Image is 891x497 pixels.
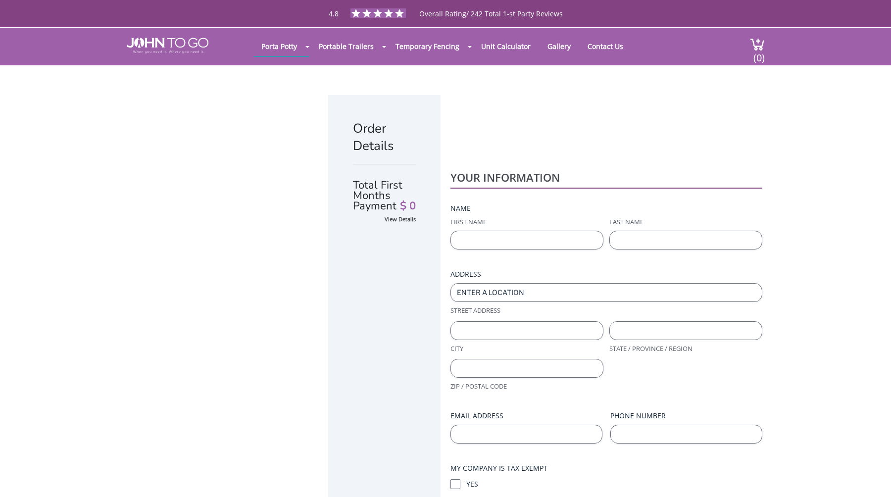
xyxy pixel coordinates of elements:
h2: YOUR INFORMATION [450,172,762,183]
span: (0) [753,43,765,64]
a: Porta Potty [254,37,304,56]
span: 4.8 [329,9,339,18]
button: Live Chat [851,457,891,497]
legend: Name [450,203,471,213]
label: First Name [450,217,603,227]
label: City [450,344,603,353]
span: Overall Rating/ 242 Total 1-st Party Reviews [419,9,563,38]
a: Temporary Fencing [388,37,467,56]
span: $ 0 [400,201,416,211]
a: Gallery [540,37,578,56]
legend: My Company Is Tax Exempt [450,463,547,473]
a: Portable Trailers [311,37,381,56]
a: Unit Calculator [474,37,538,56]
label: Yes [466,479,762,489]
label: Last Name [609,217,762,227]
label: Street Address [450,306,762,315]
a: View Details [385,215,416,223]
label: State / Province / Region [609,344,762,353]
input: Enter a location [450,283,762,302]
img: cart a [750,38,765,51]
label: Email Address [450,411,602,421]
h1: Order Details [353,120,416,154]
img: JOHN to go [127,38,208,53]
a: Contact Us [580,37,631,56]
legend: Address [450,269,481,279]
div: Total First Months Payment [353,164,416,214]
label: ZIP / Postal Code [450,382,603,391]
label: Phone Number [610,411,762,421]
